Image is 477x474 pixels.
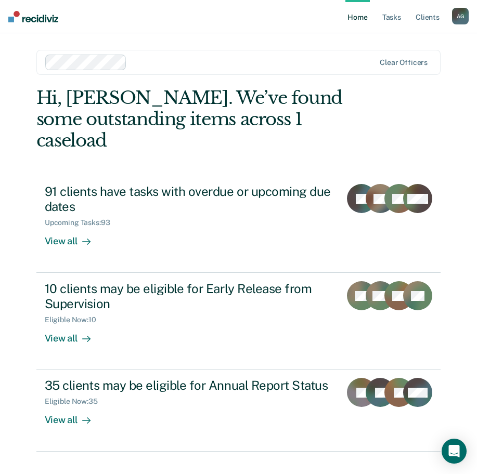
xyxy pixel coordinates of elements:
[45,227,103,247] div: View all
[380,58,428,67] div: Clear officers
[45,184,332,214] div: 91 clients have tasks with overdue or upcoming due dates
[8,11,58,22] img: Recidiviz
[36,272,441,370] a: 10 clients may be eligible for Early Release from SupervisionEligible Now:10View all
[45,281,332,311] div: 10 clients may be eligible for Early Release from Supervision
[45,406,103,426] div: View all
[36,370,441,451] a: 35 clients may be eligible for Annual Report StatusEligible Now:35View all
[442,439,467,464] div: Open Intercom Messenger
[45,324,103,345] div: View all
[45,378,332,393] div: 35 clients may be eligible for Annual Report Status
[36,87,360,151] div: Hi, [PERSON_NAME]. We’ve found some outstanding items across 1 caseload
[45,315,105,324] div: Eligible Now : 10
[452,8,469,24] div: A G
[452,8,469,24] button: AG
[45,218,119,227] div: Upcoming Tasks : 93
[45,397,106,406] div: Eligible Now : 35
[36,176,441,272] a: 91 clients have tasks with overdue or upcoming due datesUpcoming Tasks:93View all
